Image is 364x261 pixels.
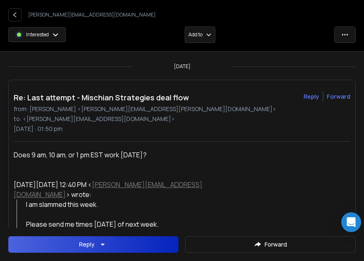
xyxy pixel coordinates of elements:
[185,236,356,253] button: Forward
[14,150,256,160] div: Does 9 am, 10 am, or 1 pm EST work [DATE]?
[8,26,66,43] button: Interested
[8,236,178,253] button: Reply
[188,31,202,38] p: Add to
[14,180,202,199] a: [PERSON_NAME][EMAIL_ADDRESS][DOMAIN_NAME]
[341,212,361,232] div: Open Intercom Messenger
[79,240,94,249] div: Reply
[14,115,350,123] p: to: <[PERSON_NAME][EMAIL_ADDRESS][DOMAIN_NAME]>
[327,93,350,101] div: Forward
[26,219,256,229] div: Please send me times [DATE] of next week.
[26,199,256,209] div: I am slammed this week.
[14,180,256,199] div: [DATE][DATE] 12:40 PM < > wrote:
[174,63,190,70] p: [DATE]
[14,105,350,113] p: from: [PERSON_NAME] <[PERSON_NAME][EMAIL_ADDRESS][PERSON_NAME][DOMAIN_NAME]>
[304,93,319,101] button: Reply
[14,92,189,103] h1: Re: Last attempt - Mischian Strategies deal flow
[14,125,350,133] p: [DATE] : 01:50 pm
[26,31,49,38] p: Interested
